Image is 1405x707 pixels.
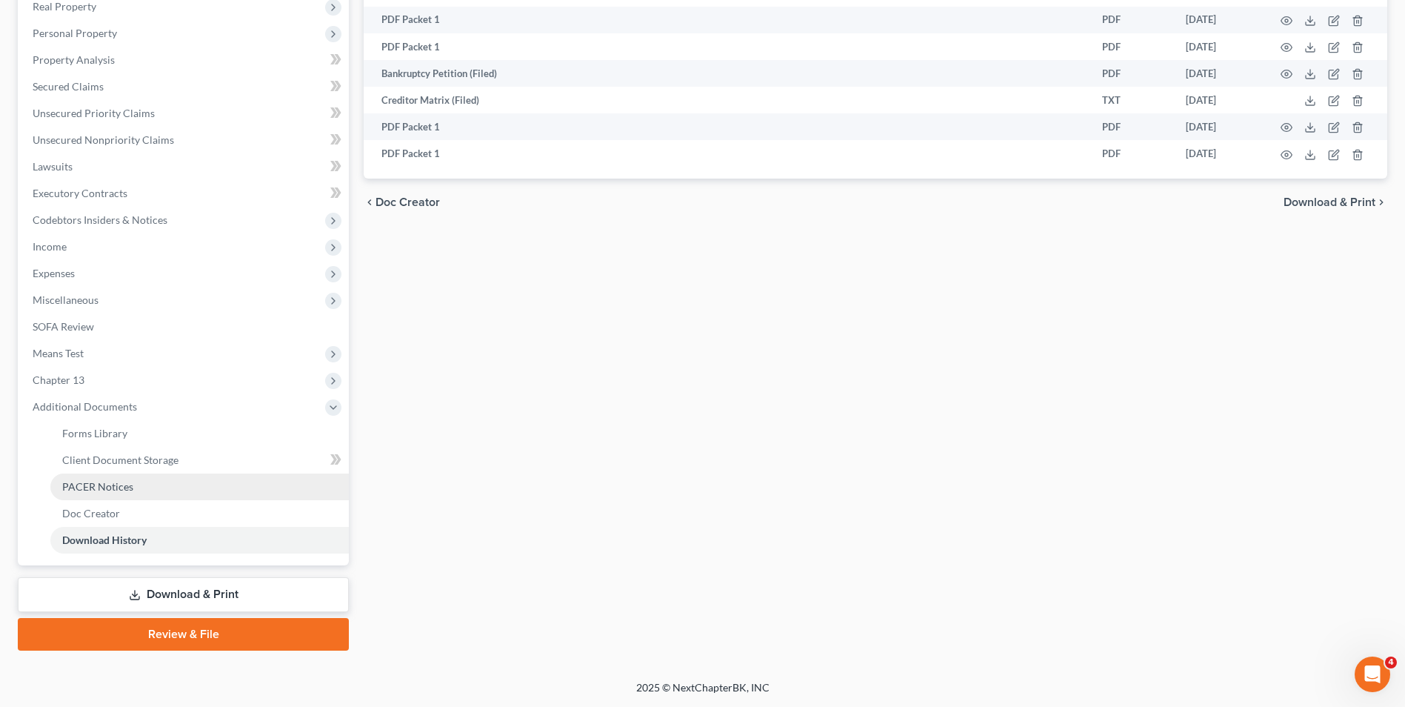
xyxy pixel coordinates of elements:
[33,187,127,199] span: Executory Contracts
[364,113,1009,140] td: PDF Packet 1
[33,400,137,413] span: Additional Documents
[62,454,178,466] span: Client Document Storage
[21,180,349,207] a: Executory Contracts
[1284,196,1387,208] button: Download & Print chevron_right
[1375,196,1387,208] i: chevron_right
[33,240,67,253] span: Income
[33,293,99,306] span: Miscellaneous
[33,374,84,386] span: Chapter 13
[21,73,349,100] a: Secured Claims
[1090,7,1174,33] td: PDF
[21,47,349,73] a: Property Analysis
[364,87,1009,113] td: Creditor Matrix (Filed)
[364,196,376,208] i: chevron_left
[33,160,73,173] span: Lawsuits
[33,267,75,279] span: Expenses
[1090,113,1174,140] td: PDF
[33,27,117,39] span: Personal Property
[50,447,349,474] a: Client Document Storage
[364,60,1009,87] td: Bankruptcy Petition (Filed)
[33,213,167,226] span: Codebtors Insiders & Notices
[364,140,1009,167] td: PDF Packet 1
[33,53,115,66] span: Property Analysis
[33,320,94,333] span: SOFA Review
[1174,60,1263,87] td: [DATE]
[281,680,1125,707] div: 2025 © NextChapterBK, INC
[21,313,349,340] a: SOFA Review
[1284,196,1375,208] span: Download & Print
[1174,87,1263,113] td: [DATE]
[21,127,349,153] a: Unsecured Nonpriority Claims
[50,474,349,500] a: PACER Notices
[18,618,349,651] a: Review & File
[62,480,133,493] span: PACER Notices
[50,420,349,447] a: Forms Library
[1090,87,1174,113] td: TXT
[364,196,440,208] button: chevron_left Doc Creator
[1355,657,1390,692] iframe: Intercom live chat
[33,133,174,146] span: Unsecured Nonpriority Claims
[1174,140,1263,167] td: [DATE]
[21,100,349,127] a: Unsecured Priority Claims
[18,577,349,612] a: Download & Print
[1174,33,1263,60] td: [DATE]
[62,507,120,520] span: Doc Creator
[33,80,104,93] span: Secured Claims
[50,527,349,554] a: Download History
[21,153,349,180] a: Lawsuits
[33,107,155,119] span: Unsecured Priority Claims
[62,534,147,546] span: Download History
[50,500,349,527] a: Doc Creator
[1090,140,1174,167] td: PDF
[1385,657,1397,668] span: 4
[1090,60,1174,87] td: PDF
[1090,33,1174,60] td: PDF
[364,33,1009,60] td: PDF Packet 1
[376,196,440,208] span: Doc Creator
[1174,7,1263,33] td: [DATE]
[1174,113,1263,140] td: [DATE]
[33,347,84,359] span: Means Test
[364,7,1009,33] td: PDF Packet 1
[62,427,127,439] span: Forms Library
